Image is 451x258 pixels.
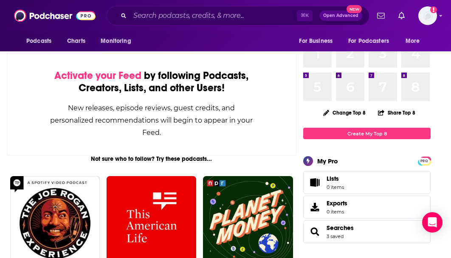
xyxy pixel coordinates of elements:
[418,6,437,25] button: Show profile menu
[378,104,416,121] button: Share Top 8
[318,107,371,118] button: Change Top 8
[303,196,431,219] a: Exports
[67,35,85,47] span: Charts
[317,157,338,165] div: My Pro
[293,33,343,49] button: open menu
[327,199,347,207] span: Exports
[422,212,443,233] div: Open Intercom Messenger
[418,6,437,25] span: Logged in as kbastian
[327,175,339,182] span: Lists
[400,33,431,49] button: open menu
[297,10,313,21] span: ⌘ K
[419,157,429,164] a: PRO
[26,35,51,47] span: Podcasts
[406,35,420,47] span: More
[101,35,131,47] span: Monitoring
[347,5,362,13] span: New
[430,6,437,13] svg: Add a profile image
[323,14,358,18] span: Open Advanced
[348,35,389,47] span: For Podcasters
[7,155,296,163] div: Not sure who to follow? Try these podcasts...
[95,33,142,49] button: open menu
[395,8,408,23] a: Show notifications dropdown
[303,171,431,194] a: Lists
[374,8,388,23] a: Show notifications dropdown
[306,226,323,238] a: Searches
[327,209,347,215] span: 0 items
[54,69,141,82] span: Activate your Feed
[130,9,297,22] input: Search podcasts, credits, & more...
[327,233,344,239] a: 3 saved
[306,201,323,213] span: Exports
[343,33,401,49] button: open menu
[107,6,369,25] div: Search podcasts, credits, & more...
[50,70,254,94] div: by following Podcasts, Creators, Lists, and other Users!
[303,220,431,243] span: Searches
[327,224,354,232] a: Searches
[14,8,96,24] img: Podchaser - Follow, Share and Rate Podcasts
[418,6,437,25] img: User Profile
[299,35,333,47] span: For Business
[303,128,431,139] a: Create My Top 8
[62,33,90,49] a: Charts
[306,177,323,188] span: Lists
[327,184,344,190] span: 0 items
[20,33,62,49] button: open menu
[319,11,362,21] button: Open AdvancedNew
[50,102,254,139] div: New releases, episode reviews, guest credits, and personalized recommendations will begin to appe...
[327,175,344,182] span: Lists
